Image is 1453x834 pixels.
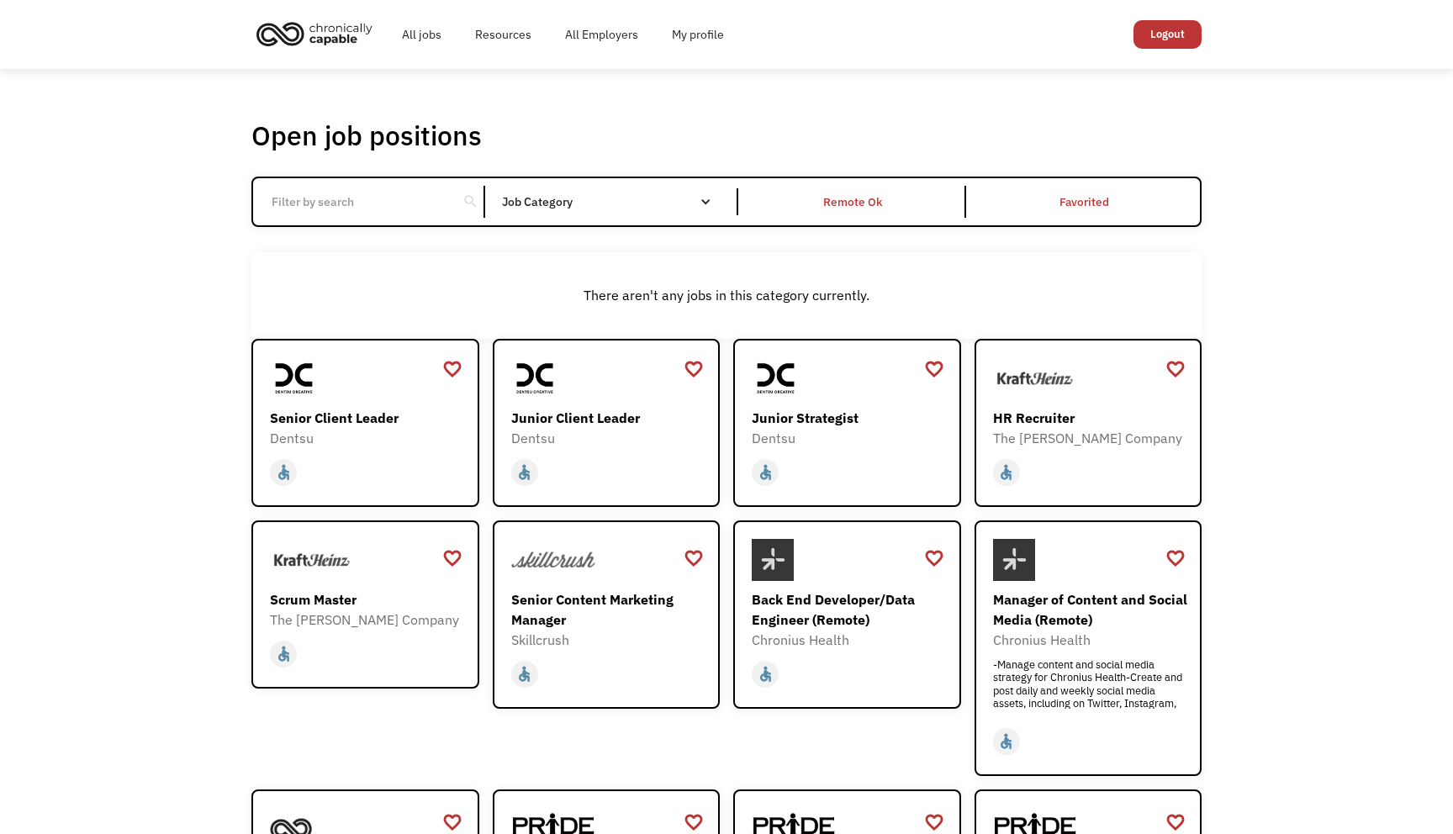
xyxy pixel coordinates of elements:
a: favorite_border [1165,546,1186,571]
div: Job Category [502,188,728,215]
a: favorite_border [924,546,944,571]
a: DentsuJunior StrategistDentsuaccessible [733,339,961,507]
a: home [251,15,385,52]
div: Manager of Content and Social Media (Remote) [993,589,1188,630]
img: Chronically Capable logo [251,15,378,52]
div: Senior Client Leader [270,408,465,428]
div: accessible [515,662,533,687]
img: Dentsu [270,357,319,399]
a: DentsuJunior Client LeaderDentsuaccessible [493,339,721,507]
a: All jobs [385,8,458,61]
img: Chronius Health [752,539,794,581]
a: All Employers [548,8,655,61]
h1: Open job positions [251,119,482,152]
div: accessible [515,460,533,485]
div: search [462,189,478,214]
a: Favorited [970,178,1200,225]
img: The Kraft Heinz Company [993,357,1077,399]
form: Email Form [251,177,1202,227]
div: accessible [997,460,1015,485]
img: Dentsu [752,357,800,399]
a: DentsuSenior Client LeaderDentsuaccessible [251,339,479,507]
div: Junior Strategist [752,408,947,428]
a: favorite_border [924,356,944,382]
div: Dentsu [752,428,947,448]
div: Job Category [502,196,728,208]
a: favorite_border [684,546,704,571]
div: The [PERSON_NAME] Company [993,428,1188,448]
img: Chronius Health [993,539,1035,581]
img: The Kraft Heinz Company [270,539,354,581]
div: Back End Developer/Data Engineer (Remote) [752,589,947,630]
a: favorite_border [684,356,704,382]
div: Chronius Health [752,630,947,650]
a: Resources [458,8,548,61]
div: accessible [275,460,293,485]
img: Skillcrush [511,539,595,581]
a: The Kraft Heinz CompanyHR RecruiterThe [PERSON_NAME] Companyaccessible [975,339,1202,507]
div: Dentsu [511,428,706,448]
div: Skillcrush [511,630,706,650]
a: favorite_border [442,546,462,571]
div: The [PERSON_NAME] Company [270,610,465,630]
a: My profile [655,8,741,61]
div: Junior Client Leader [511,408,706,428]
a: The Kraft Heinz CompanyScrum MasterThe [PERSON_NAME] Companyaccessible [251,520,479,689]
div: Senior Content Marketing Manager [511,589,706,630]
div: accessible [997,729,1015,754]
a: favorite_border [1165,356,1186,382]
div: There aren't any jobs in this category currently. [260,285,1193,305]
div: -Manage content and social media strategy for Chronius Health-Create and post daily and weekly so... [993,658,1188,709]
a: SkillcrushSenior Content Marketing ManagerSkillcrushaccessible [493,520,721,709]
div: Scrum Master [270,589,465,610]
div: Chronius Health [993,630,1188,650]
a: Logout [1133,20,1202,49]
img: Dentsu [511,357,560,399]
div: HR Recruiter [993,408,1188,428]
a: Chronius HealthBack End Developer/Data Engineer (Remote)Chronius Healthaccessible [733,520,961,709]
div: Remote Ok [823,192,882,212]
a: favorite_border [442,356,462,382]
a: Remote Ok [738,178,969,225]
a: Chronius HealthManager of Content and Social Media (Remote)Chronius Health-Manage content and soc... [975,520,1202,776]
div: accessible [275,641,293,667]
input: Filter by search [262,186,449,218]
div: accessible [757,662,774,687]
div: Dentsu [270,428,465,448]
div: accessible [757,460,774,485]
